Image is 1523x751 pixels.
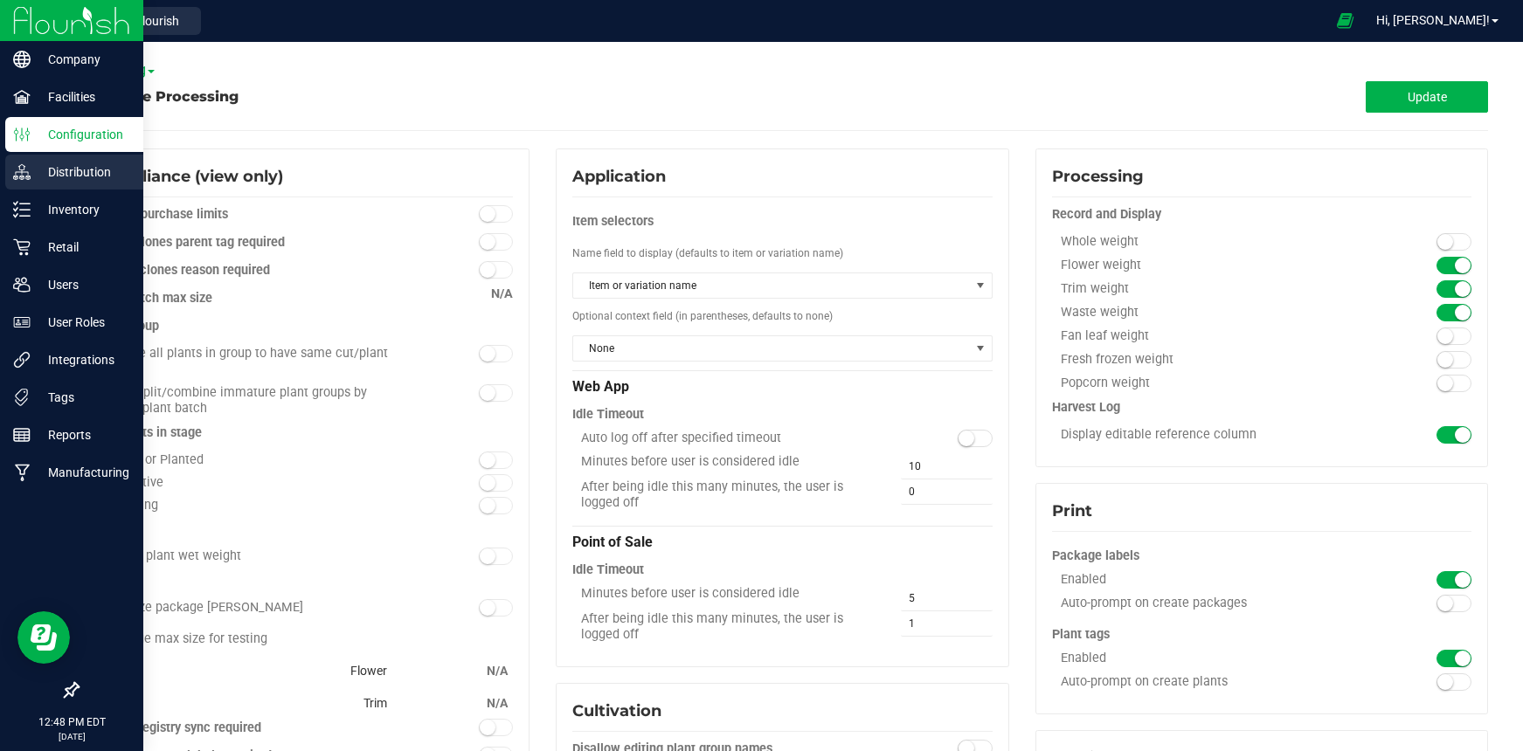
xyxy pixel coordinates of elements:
[1052,165,1471,189] div: Processing
[31,274,135,295] p: Users
[93,452,408,467] div: Cloned or Planted
[13,51,31,68] inline-svg: Company
[13,201,31,218] inline-svg: Inventory
[77,88,239,105] span: Configure Processing
[1052,305,1367,320] div: Waste weight
[1035,402,1488,414] configuration-section-card: Processing
[572,206,992,238] div: Item selectors
[8,730,135,743] p: [DATE]
[13,88,31,106] inline-svg: Facilities
[572,238,992,269] div: Name field to display (defaults to item or variation name)
[93,262,408,279] div: Destroy clones reason required
[1035,531,1488,543] configuration-section-card: Print
[93,234,408,251] div: Create clones parent tag required
[572,611,887,643] div: After being idle this many minutes, the user is logged off
[1052,572,1367,588] div: Enabled
[1052,206,1471,224] div: Record and Display
[31,49,135,70] p: Company
[13,313,31,331] inline-svg: User Roles
[481,687,508,719] div: N/A
[572,454,887,470] div: Minutes before user is considered idle
[93,346,408,377] div: Require all plants in group to have same cut/plant date
[1376,13,1490,27] span: Hi, [PERSON_NAME]!
[93,206,408,224] div: Enforce purchase limits
[31,387,135,408] p: Tags
[31,462,135,483] p: Manufacturing
[31,312,135,333] p: User Roles
[1052,352,1367,368] div: Fresh frozen weight
[93,655,387,686] div: Flower
[1052,375,1367,391] div: Popcorn weight
[572,300,992,332] div: Optional context field (in parentheses, defaults to none)
[572,526,992,555] div: Point of Sale
[1326,3,1365,38] span: Open Ecommerce Menu
[1052,399,1471,417] div: Harvest Log
[572,699,992,723] div: Cultivation
[17,611,70,664] iframe: Resource center
[13,351,31,369] inline-svg: Integrations
[901,454,993,479] input: 10
[572,431,887,446] div: Auto log off after specified timeout
[1052,281,1367,297] div: Trim weight
[93,572,513,589] div: Package
[93,687,387,719] div: Trim
[77,575,530,587] configuration-section-card: Compliance (view only)
[93,520,513,538] div: Harvest
[491,286,513,301] span: N/A
[572,555,992,586] div: Idle Timeout
[1052,328,1367,344] div: Fan leaf weight
[1052,500,1471,523] div: Print
[1052,674,1367,690] div: Auto-prompt on create plants
[572,399,992,431] div: Idle Timeout
[901,611,993,636] input: 1
[93,720,408,737] div: Patient registry sync required
[573,336,969,361] span: None
[1366,81,1488,113] button: Update
[901,479,993,504] input: 0
[1052,541,1471,572] div: Package labels
[13,126,31,143] inline-svg: Configuration
[1052,619,1471,651] div: Plant tags
[1052,596,1367,611] div: Auto-prompt on create packages
[31,349,135,370] p: Integrations
[572,479,887,511] div: After being idle this many minutes, the user is logged off
[31,199,135,220] p: Inventory
[13,163,31,181] inline-svg: Distribution
[31,237,135,258] p: Retail
[8,714,135,730] p: 12:48 PM EDT
[1052,234,1367,250] div: Whole weight
[93,498,408,513] div: Flowering
[93,548,408,564] div: Record plant wet weight
[31,124,135,145] p: Configuration
[573,273,969,298] span: Item or variation name
[13,426,31,444] inline-svg: Reports
[31,424,135,445] p: Reports
[13,276,31,293] inline-svg: Users
[13,464,31,481] inline-svg: Manufacturing
[93,165,513,189] div: Compliance (view only)
[93,475,408,490] div: Vegetative
[1052,427,1367,443] div: Display editable reference column
[31,86,135,107] p: Facilities
[93,424,513,442] div: Tag plants in stage
[572,370,992,399] div: Web App
[481,655,508,686] div: N/A
[13,238,31,256] inline-svg: Retail
[93,600,408,616] div: Serialize package [PERSON_NAME]
[93,318,513,335] div: Plant group
[1408,90,1447,104] span: Update
[31,162,135,183] p: Distribution
[93,290,513,307] div: Plant batch max size
[93,385,408,417] div: Allow split/combine immature plant groups by partial plant batch
[13,389,31,406] inline-svg: Tags
[572,586,887,602] div: Minutes before user is considered idle
[1052,651,1367,666] div: Enabled
[572,165,992,189] div: Application
[1052,258,1367,273] div: Flower weight
[556,537,1008,549] configuration-section-card: Application
[93,624,513,655] div: Package max size for testing
[901,586,993,610] input: 5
